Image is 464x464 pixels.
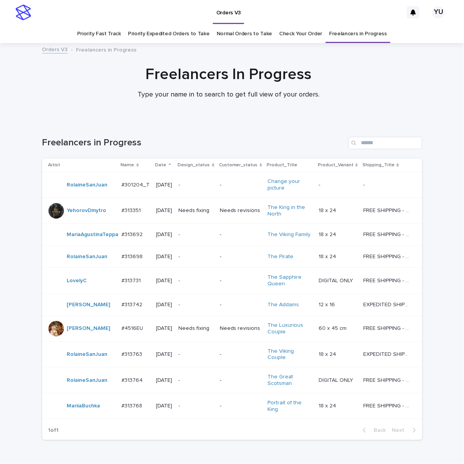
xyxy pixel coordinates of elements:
[267,204,312,217] a: The King in the North
[67,377,108,384] a: RolaineSanJuan
[220,377,261,384] p: -
[319,324,348,332] p: 60 x 45 cm
[267,178,312,191] a: Change your picture
[67,182,108,188] a: RolaineSanJuan
[156,278,172,284] p: [DATE]
[363,230,411,238] p: FREE SHIPPING - preview in 1-2 business days, after your approval delivery will take 5-10 b.d.
[363,180,366,188] p: -
[363,324,411,332] p: FREE SHIPPING - preview in 1-2 business days, after your approval delivery will take 6-10 busines...
[67,278,87,284] a: LovelyC
[267,374,312,387] a: The Great Scotsman
[220,403,261,409] p: -
[267,348,312,361] a: The Viking Couple
[156,351,172,358] p: [DATE]
[217,25,273,43] a: Normal Orders to Take
[319,206,338,214] p: 18 x 24
[318,161,354,169] p: Product_Variant
[73,91,383,99] p: Type your name in to search to get full view of your orders.
[42,172,422,198] tr: RolaineSanJuan #301204_T#301204_T [DATE]--Change your picture -- --
[179,254,214,260] p: -
[122,252,145,260] p: #313698
[67,254,108,260] a: RolaineSanJuan
[348,137,422,149] input: Search
[179,377,214,384] p: -
[319,252,338,260] p: 18 x 24
[363,350,411,358] p: EXPEDITED SHIPPING - preview in 1 business day; delivery up to 5 business days after your approval.
[319,180,322,188] p: -
[179,231,214,238] p: -
[392,428,409,433] span: Next
[48,161,60,169] p: Artist
[42,268,422,294] tr: LovelyC #313731#313731 [DATE]--The Sapphire Queen DIGITAL ONLYDIGITAL ONLY FREE SHIPPING - previe...
[319,376,355,384] p: DIGITAL ONLY
[179,207,214,214] p: Needs fixing
[362,161,395,169] p: Shipping_Title
[179,278,214,284] p: -
[220,207,261,214] p: Needs revisions
[432,6,445,19] div: YU
[357,427,389,434] button: Back
[319,300,336,308] p: 12 x 16
[42,367,422,393] tr: RolaineSanJuan #313764#313764 [DATE]--The Great Scotsman DIGITAL ONLYDIGITAL ONLY FREE SHIPPING -...
[42,316,422,342] tr: [PERSON_NAME] #4516EU#4516EU [DATE]Needs fixingNeeds revisionsThe Luxurious Couple 60 x 45 cm60 x...
[42,293,422,316] tr: [PERSON_NAME] #313742#313742 [DATE]--The Addams 12 x 1612 x 16 EXPEDITED SHIPPING - preview in 1 ...
[220,231,261,238] p: -
[156,182,172,188] p: [DATE]
[220,254,261,260] p: -
[155,161,167,169] p: Date
[319,230,338,238] p: 18 x 24
[122,276,143,284] p: #313731
[179,302,214,308] p: -
[267,161,297,169] p: Product_Title
[267,254,293,260] a: The Pirate
[179,403,214,409] p: -
[42,45,68,53] a: Orders V3
[122,376,145,384] p: #313764
[156,254,172,260] p: [DATE]
[319,276,355,284] p: DIGITAL ONLY
[42,246,422,268] tr: RolaineSanJuan #313698#313698 [DATE]--The Pirate 18 x 2418 x 24 FREE SHIPPING - preview in 1-2 bu...
[156,302,172,308] p: [DATE]
[156,403,172,409] p: [DATE]
[179,325,214,332] p: Needs fixing
[179,351,214,358] p: -
[67,302,110,308] a: [PERSON_NAME]
[122,206,143,214] p: #313351
[389,427,422,434] button: Next
[42,393,422,419] tr: MariiaBuchka #313768#313768 [DATE]--Portrait of the King 18 x 2418 x 24 FREE SHIPPING - preview i...
[156,231,172,238] p: [DATE]
[42,198,422,224] tr: YehorovDmytro #313351#313351 [DATE]Needs fixingNeeds revisionsThe King in the North 18 x 2418 x 2...
[267,322,312,335] a: The Luxurious Couple
[67,231,119,238] a: MariaAgustinaTeppa
[77,25,121,43] a: Priority Fast Track
[267,274,312,287] a: The Sapphire Queen
[122,324,145,332] p: #4516EU
[363,376,411,384] p: FREE SHIPPING - preview in 1-2 business days, after your approval delivery will take 5-10 b.d.
[42,137,345,148] h1: Freelancers in Progress
[267,302,299,308] a: The Addams
[67,351,108,358] a: RolaineSanJuan
[156,377,172,384] p: [DATE]
[179,182,214,188] p: -
[122,350,144,358] p: #313763
[279,25,322,43] a: Check Your Order
[122,300,144,308] p: #313742
[76,45,137,53] p: Freelancers in Progress
[16,5,31,20] img: stacker-logo-s-only.png
[67,207,107,214] a: YehorovDmytro
[42,224,422,246] tr: MariaAgustinaTeppa #313692#313692 [DATE]--The Viking Family 18 x 2418 x 24 FREE SHIPPING - previe...
[220,351,261,358] p: -
[42,342,422,367] tr: RolaineSanJuan #313763#313763 [DATE]--The Viking Couple 18 x 2418 x 24 EXPEDITED SHIPPING - previ...
[267,231,310,238] a: The Viking Family
[363,401,411,409] p: FREE SHIPPING - preview in 1-2 business days, after your approval delivery will take 5-10 b.d.
[178,161,210,169] p: Design_status
[128,25,210,43] a: Priority Expedited Orders to Take
[156,207,172,214] p: [DATE]
[363,276,411,284] p: FREE SHIPPING - preview in 1-2 business days, after your approval delivery will take 5-10 b.d.
[319,401,338,409] p: 18 x 24
[220,278,261,284] p: -
[122,180,152,188] p: #301204_T
[220,302,261,308] p: -
[156,325,172,332] p: [DATE]
[220,325,261,332] p: Needs revisions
